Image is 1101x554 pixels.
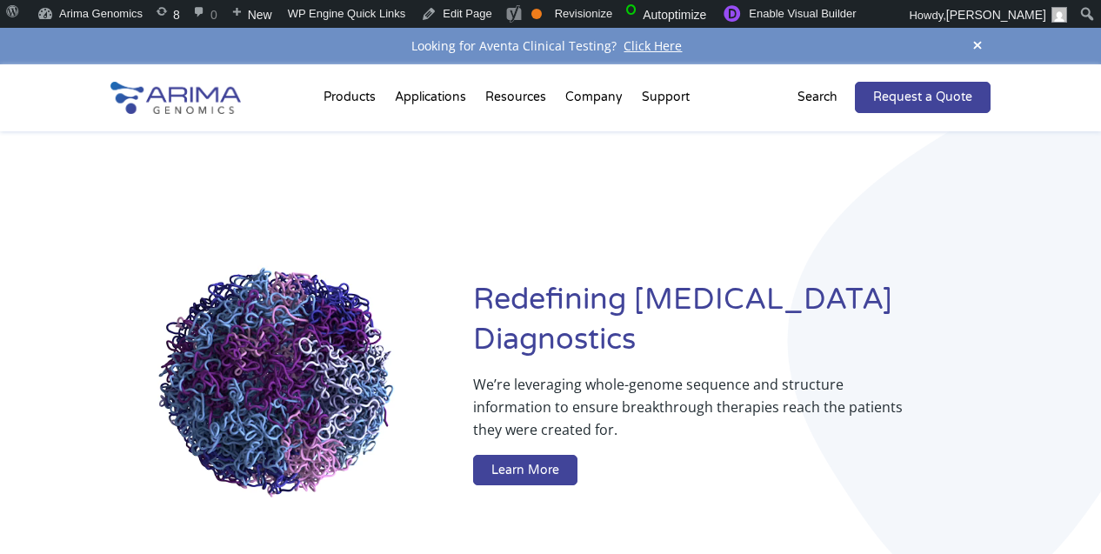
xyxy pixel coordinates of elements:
[617,37,689,54] a: Click Here
[531,9,542,19] div: OK
[473,455,577,486] a: Learn More
[473,373,922,455] p: We’re leveraging whole-genome sequence and structure information to ensure breakthrough therapies...
[110,35,991,57] div: Looking for Aventa Clinical Testing?
[473,280,991,373] h1: Redefining [MEDICAL_DATA] Diagnostics
[855,82,991,113] a: Request a Quote
[946,8,1046,22] span: [PERSON_NAME]
[110,82,241,114] img: Arima-Genomics-logo
[797,86,837,109] p: Search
